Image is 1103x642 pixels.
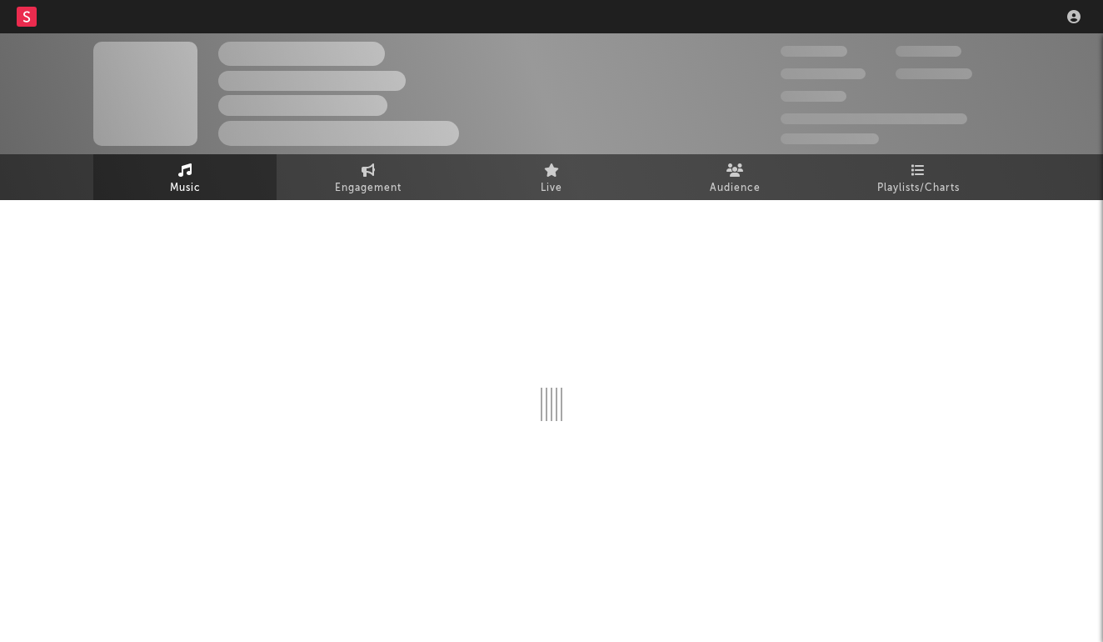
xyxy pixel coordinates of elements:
[710,178,761,198] span: Audience
[781,133,879,144] span: Jump Score: 85.0
[93,154,277,200] a: Music
[781,46,847,57] span: 300,000
[826,154,1010,200] a: Playlists/Charts
[277,154,460,200] a: Engagement
[460,154,643,200] a: Live
[643,154,826,200] a: Audience
[781,113,967,124] span: 50,000,000 Monthly Listeners
[896,46,961,57] span: 100,000
[335,178,402,198] span: Engagement
[781,68,866,79] span: 50,000,000
[781,91,846,102] span: 100,000
[541,178,562,198] span: Live
[877,178,960,198] span: Playlists/Charts
[170,178,201,198] span: Music
[896,68,972,79] span: 1,000,000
